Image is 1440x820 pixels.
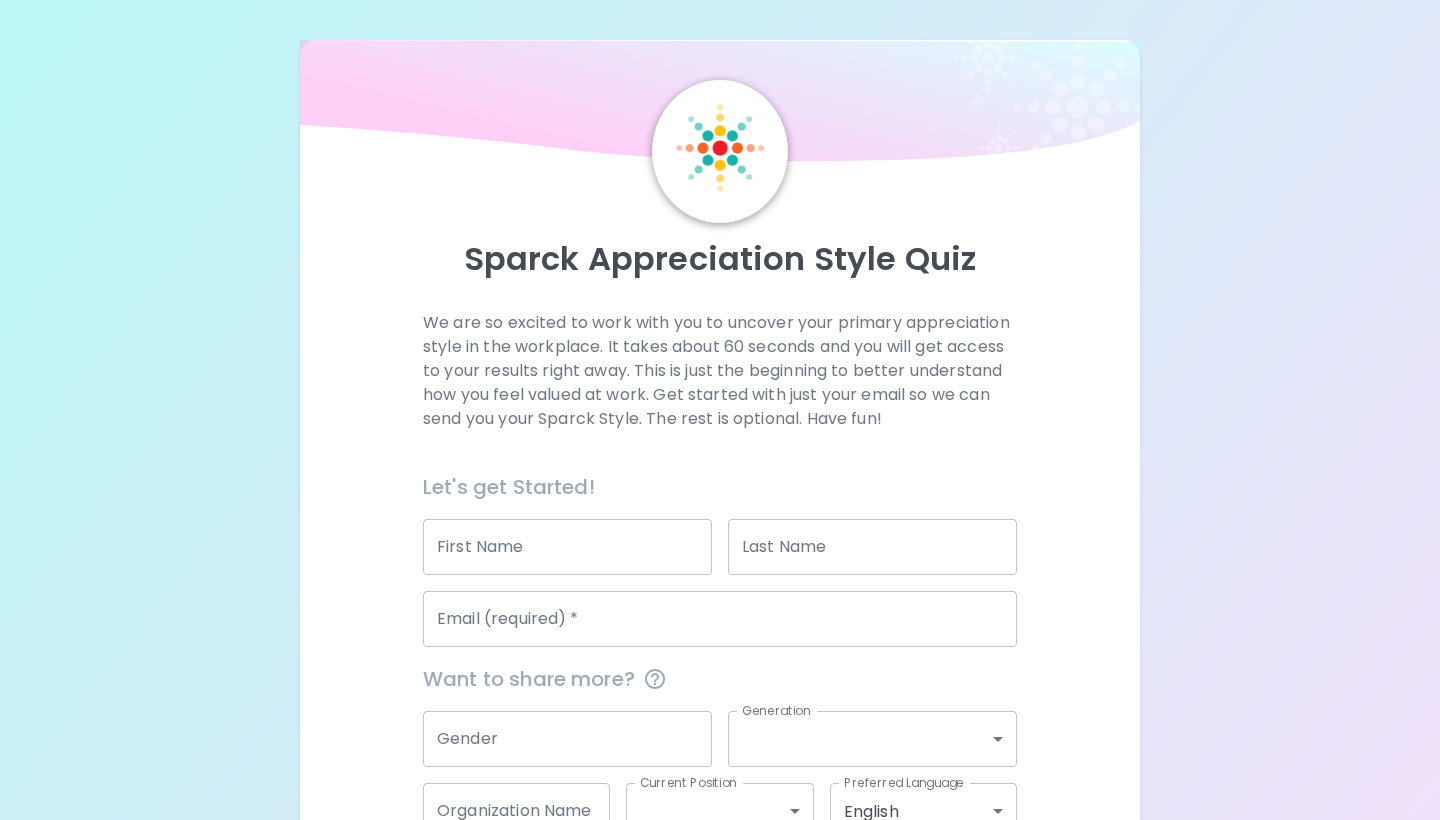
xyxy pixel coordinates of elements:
p: We are so excited to work with you to uncover your primary appreciation style in the workplace. I... [423,311,1017,431]
label: Preferred Language [844,774,964,791]
img: Sparck Logo [676,104,764,192]
svg: This information is completely confidential and only used for aggregated appreciation studies at ... [643,667,667,691]
img: wave [300,40,1140,172]
label: Current Position [640,774,737,791]
label: Generation [742,702,811,719]
span: Want to share more? [423,663,1017,695]
p: Sparck Appreciation Style Quiz [324,239,1116,279]
h6: Let's get Started! [423,471,1017,503]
